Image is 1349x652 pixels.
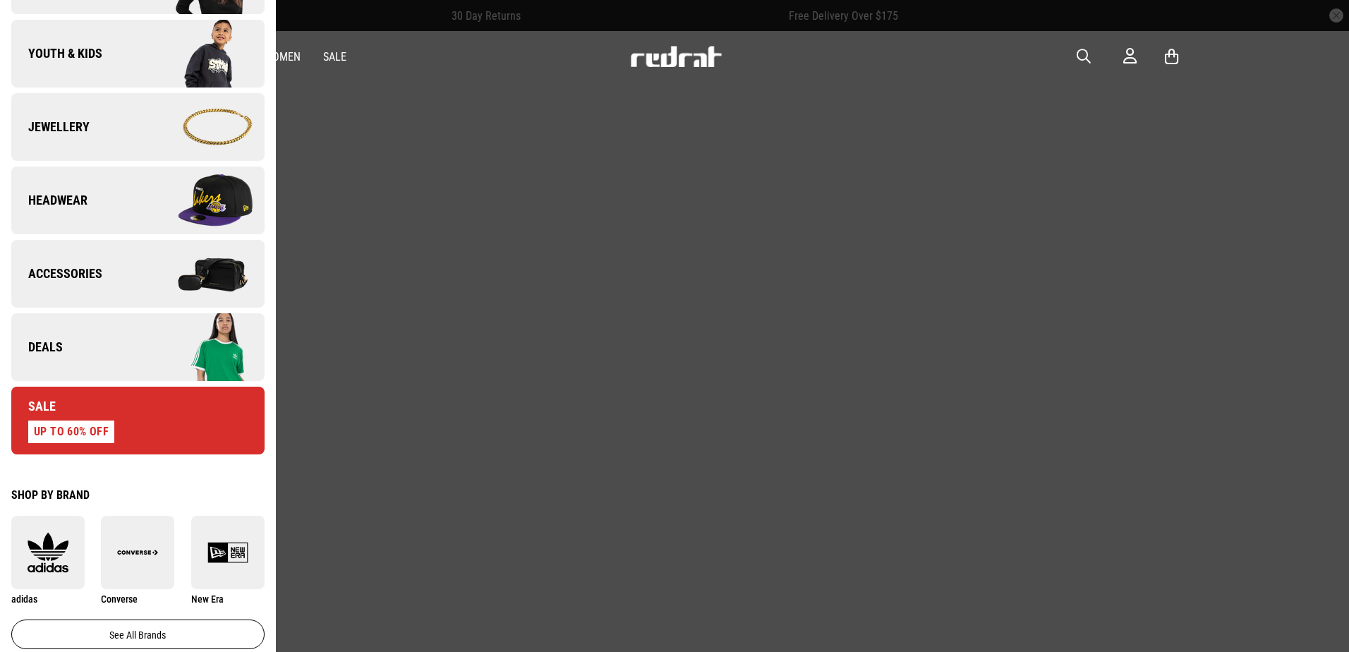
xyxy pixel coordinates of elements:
img: Company [138,92,264,162]
a: Youth & Kids Company [11,20,265,87]
img: Company [138,18,264,89]
span: Jewellery [11,119,90,135]
img: Converse [101,532,174,573]
a: Sale UP TO 60% OFF [11,387,265,454]
img: New Era [191,532,265,573]
span: Headwear [11,192,87,209]
img: Company [138,312,264,382]
span: Converse [101,593,138,605]
a: Headwear Company [11,167,265,234]
a: Deals Company [11,313,265,381]
div: Shop by Brand [11,488,265,502]
a: Sale [323,50,346,64]
a: adidas adidas [11,516,85,605]
img: adidas [11,532,85,573]
a: See all brands [11,620,265,649]
span: Sale [11,398,56,415]
span: Deals [11,339,63,356]
span: Youth & Kids [11,45,102,62]
a: Converse Converse [101,516,174,605]
a: Women [264,50,301,64]
img: Company [138,239,264,309]
button: Open LiveChat chat widget [11,6,54,48]
a: Jewellery Company [11,93,265,161]
img: Redrat logo [629,46,722,67]
span: adidas [11,593,37,605]
span: New Era [191,593,224,605]
span: Accessories [11,265,102,282]
a: Accessories Company [11,240,265,308]
a: New Era New Era [191,516,265,605]
img: Company [138,165,264,236]
div: UP TO 60% OFF [28,421,114,443]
